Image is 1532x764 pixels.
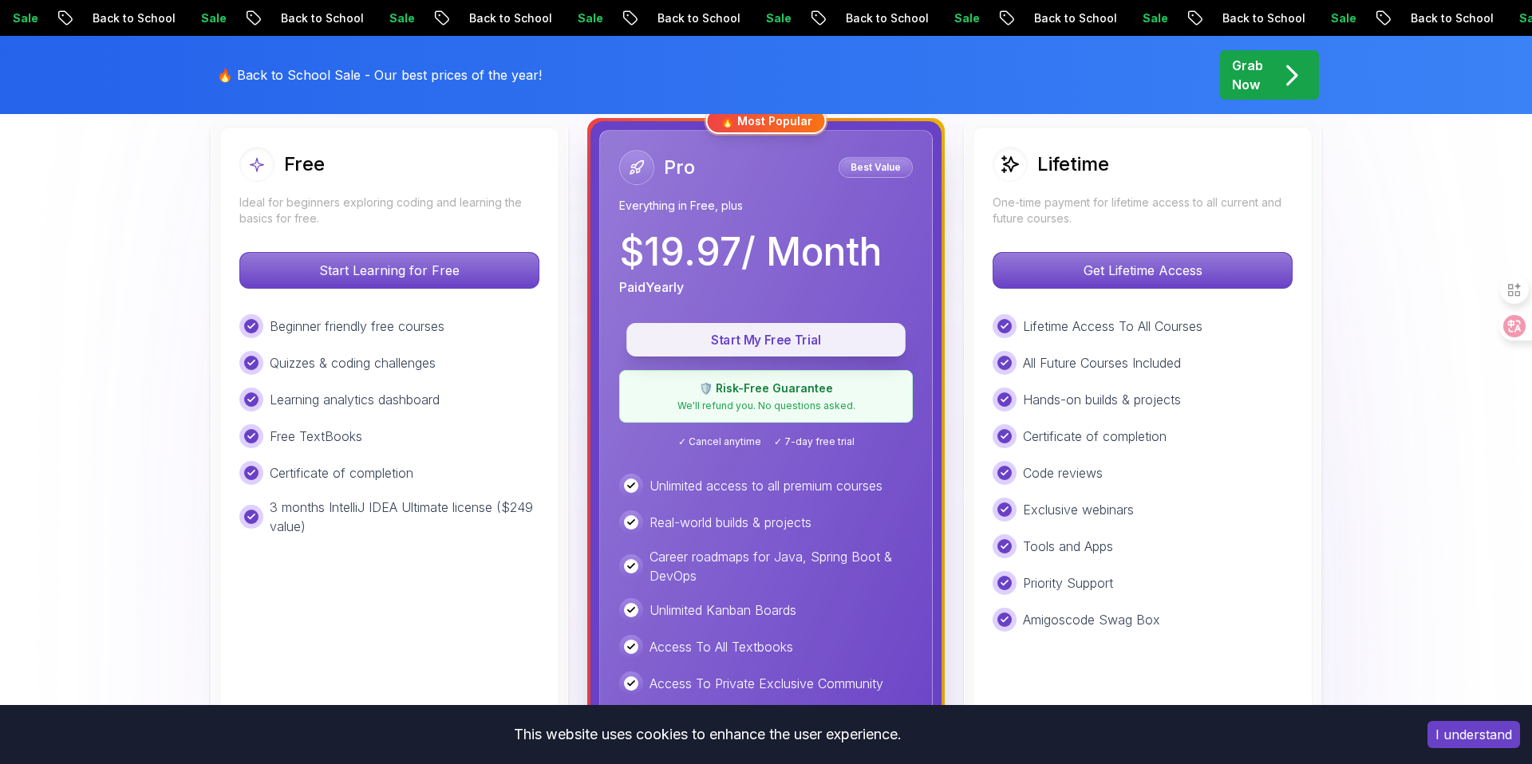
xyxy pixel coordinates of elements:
p: Back to School [827,10,935,26]
span: ✓ Cancel anytime [678,435,761,448]
button: Start Learning for Free [239,252,539,289]
button: Get Lifetime Access [993,252,1293,289]
p: Beginner friendly free courses [270,317,444,336]
p: Sale [1312,10,1363,26]
p: Priority Support [1023,573,1113,593]
h2: Free [284,152,325,177]
p: Amigoscode Swag Box [1023,610,1160,629]
p: Grab Now [1232,56,1263,94]
p: Everything in Free, plus [619,198,913,214]
p: Tools and Apps [1023,537,1113,556]
p: Lifetime Access To All Courses [1023,317,1202,336]
h2: Lifetime [1037,152,1109,177]
p: Back to School [1392,10,1500,26]
p: Back to School [638,10,747,26]
p: 🛡️ Risk-Free Guarantee [630,380,902,396]
p: Hands-on builds & projects [1023,390,1181,409]
button: Accept cookies [1427,721,1520,748]
a: Get Lifetime Access [993,262,1293,278]
p: Career roadmaps for Java, Spring Boot & DevOps [650,547,913,585]
p: Ideal for beginners exploring coding and learning the basics for free. [239,195,539,226]
p: Back to School [450,10,559,26]
p: Unlimited Kanban Boards [650,601,796,620]
p: Sale [559,10,610,26]
h2: Pro [664,155,695,180]
button: Start My Free Trial [626,323,906,356]
p: Start My Free Trial [645,331,887,349]
p: One-time payment for lifetime access to all current and future courses. [993,195,1293,226]
p: We'll refund you. No questions asked. [630,400,902,412]
p: Back to School [73,10,182,26]
p: Sale [370,10,421,26]
p: Learning analytics dashboard [270,390,440,409]
p: Quizzes & coding challenges [270,353,436,372]
p: Sale [747,10,798,26]
p: Get Lifetime Access [993,253,1292,288]
p: Best Value [841,159,910,175]
p: Sale [935,10,986,26]
p: Sale [182,10,233,26]
p: Access To All Textbooks [650,637,793,656]
p: Back to School [262,10,370,26]
p: Code reviews [1023,463,1103,482]
p: 🔥 Back to School Sale - Our best prices of the year! [217,65,542,85]
p: Paid Yearly [619,278,684,297]
div: This website uses cookies to enhance the user experience. [12,717,1404,752]
p: $ 19.97 / Month [619,233,882,271]
p: Exclusive webinars [1023,500,1134,519]
p: Sale [1123,10,1175,26]
span: ✓ 7-day free trial [774,435,855,448]
p: Back to School [1015,10,1123,26]
p: Real-world builds & projects [650,513,811,532]
p: All Future Courses Included [1023,353,1181,372]
p: Certificate of completion [270,463,413,482]
p: 3 months IntelliJ IDEA Ultimate license ($249 value) [270,498,539,536]
p: Free TextBooks [270,427,362,446]
p: Access To Private Exclusive Community [650,674,883,693]
p: Certificate of completion [1023,427,1167,446]
p: Back to School [1203,10,1312,26]
a: Start Learning for Free [239,262,539,278]
p: Start Learning for Free [240,253,539,288]
p: Unlimited access to all premium courses [650,476,882,495]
